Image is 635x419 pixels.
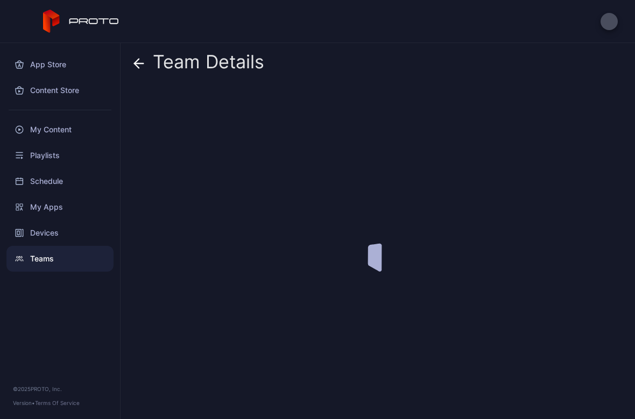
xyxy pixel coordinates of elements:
a: Playlists [6,143,114,168]
a: Content Store [6,77,114,103]
div: Team Details [133,52,264,77]
a: My Apps [6,194,114,220]
a: App Store [6,52,114,77]
a: Teams [6,246,114,272]
div: © 2025 PROTO, Inc. [13,385,107,393]
a: My Content [6,117,114,143]
a: Terms Of Service [35,400,80,406]
span: Version • [13,400,35,406]
a: Devices [6,220,114,246]
a: Schedule [6,168,114,194]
